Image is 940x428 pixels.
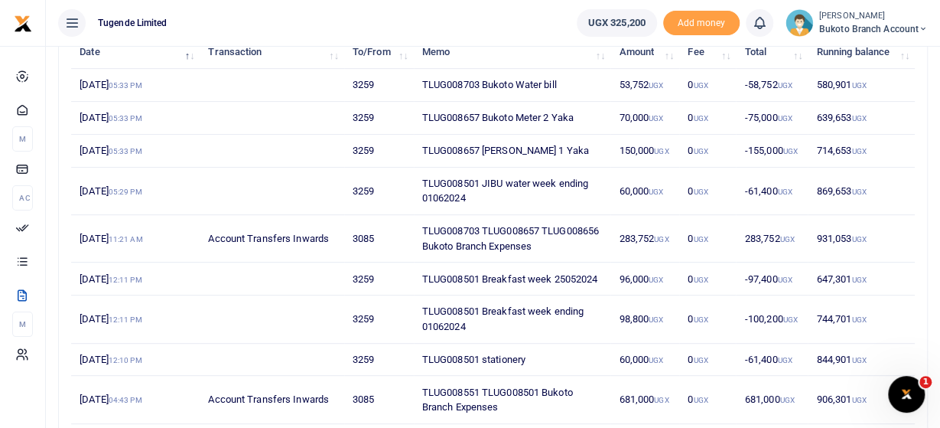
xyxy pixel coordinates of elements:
[779,235,794,243] small: UGX
[610,135,679,168] td: 150,000
[777,188,792,196] small: UGX
[782,315,797,324] small: UGX
[693,396,707,404] small: UGX
[851,315,866,324] small: UGX
[200,215,343,263] td: Account Transfers Inwards
[610,376,679,423] td: 681,000
[654,235,668,243] small: UGX
[808,344,915,377] td: 844,901
[109,396,142,404] small: 04:43 PM
[736,36,808,69] th: Total: activate to sort column ascending
[693,147,707,155] small: UGX
[610,102,679,135] td: 70,000
[679,168,736,215] td: 0
[71,36,200,69] th: Date: activate to sort column descending
[782,147,797,155] small: UGX
[14,15,32,33] img: logo-small
[649,81,663,90] small: UGX
[649,188,663,196] small: UGX
[71,102,200,135] td: [DATE]
[71,344,200,377] td: [DATE]
[851,276,866,284] small: UGX
[736,296,808,343] td: -100,200
[819,10,928,23] small: [PERSON_NAME]
[414,102,611,135] td: TLUG008657 Bukoto Meter 2 Yaka
[777,276,792,284] small: UGX
[14,17,32,28] a: logo-small logo-large logo-large
[679,135,736,168] td: 0
[414,215,611,263] td: TLUG008703 TLUG008657 TLUG008656 Bukoto Branch Expenses
[851,114,866,123] small: UGX
[736,102,808,135] td: -75,000
[414,135,611,168] td: TLUG008657 [PERSON_NAME] 1 Yaka
[414,168,611,215] td: TLUG008501 JIBU water week ending 01062024
[851,81,866,90] small: UGX
[610,168,679,215] td: 60,000
[693,188,707,196] small: UGX
[736,376,808,423] td: 681,000
[736,215,808,263] td: 283,752
[92,16,174,30] span: Tugende Limited
[344,215,414,263] td: 3085
[344,69,414,102] td: 3259
[679,36,736,69] th: Fee: activate to sort column ascending
[693,81,707,90] small: UGX
[12,312,33,337] li: M
[777,114,792,123] small: UGX
[693,315,707,324] small: UGX
[654,396,668,404] small: UGX
[693,114,707,123] small: UGX
[654,147,668,155] small: UGX
[610,296,679,343] td: 98,800
[344,102,414,135] td: 3259
[779,396,794,404] small: UGX
[344,296,414,343] td: 3259
[808,263,915,296] td: 647,301
[109,81,142,90] small: 05:33 PM
[679,344,736,377] td: 0
[888,376,925,413] iframe: Intercom live chat
[693,276,707,284] small: UGX
[109,188,142,196] small: 05:29 PM
[414,69,611,102] td: TLUG008703 Bukoto Water bill
[344,36,414,69] th: To/From: activate to sort column ascending
[851,147,866,155] small: UGX
[71,296,200,343] td: [DATE]
[610,344,679,377] td: 60,000
[610,215,679,263] td: 283,752
[71,376,200,423] td: [DATE]
[679,376,736,423] td: 0
[109,114,142,123] small: 05:33 PM
[808,215,915,263] td: 931,053
[610,263,679,296] td: 96,000
[663,11,740,36] span: Add money
[736,263,808,296] td: -97,400
[679,102,736,135] td: 0
[679,296,736,343] td: 0
[693,356,707,364] small: UGX
[808,376,915,423] td: 906,301
[679,263,736,296] td: 0
[109,276,142,284] small: 12:11 PM
[649,276,663,284] small: UGX
[777,81,792,90] small: UGX
[808,102,915,135] td: 639,653
[851,188,866,196] small: UGX
[71,168,200,215] td: [DATE]
[610,36,679,69] th: Amount: activate to sort column ascending
[109,235,143,243] small: 11:21 AM
[344,168,414,215] td: 3259
[851,396,866,404] small: UGX
[777,356,792,364] small: UGX
[414,296,611,343] td: TLUG008501 Breakfast week ending 01062024
[414,376,611,423] td: TLUG008551 TLUG008501 Bukoto Branch Expenses
[12,185,33,211] li: Ac
[344,376,414,423] td: 3085
[649,114,663,123] small: UGX
[736,168,808,215] td: -61,400
[679,69,736,102] td: 0
[808,135,915,168] td: 714,653
[344,263,414,296] td: 3259
[679,215,736,263] td: 0
[693,235,707,243] small: UGX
